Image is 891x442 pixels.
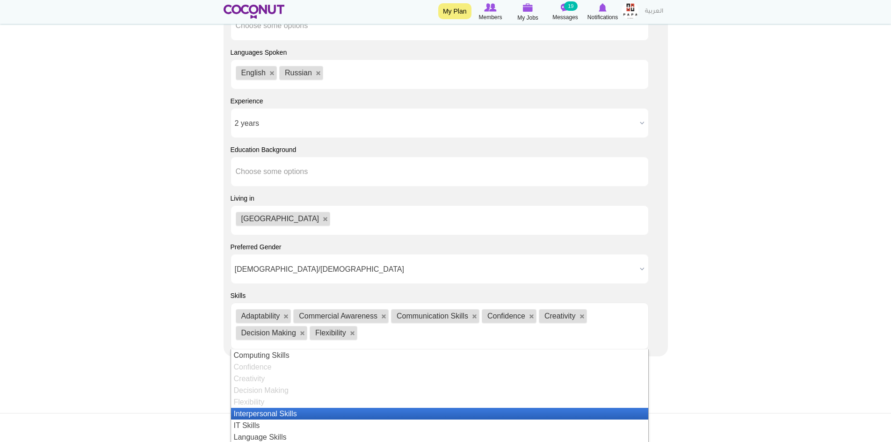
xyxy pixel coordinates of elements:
li: IT Skills [231,420,648,431]
a: My Plan [438,3,471,19]
label: Skills [231,291,246,300]
span: Decision Making [241,329,296,337]
strong: Full-time, on-site role [28,40,89,47]
li: A creative team with production and marketing support. [28,29,415,39]
li: The freedom to and shape Papa’s visual identity. [28,20,415,29]
span: Confidence [487,312,525,320]
img: Messages [561,3,570,12]
span: Creativity [544,312,576,320]
label: Living in [231,194,254,203]
span: Russian [285,69,312,77]
a: Messages Messages 19 [547,2,584,22]
li: A front-row seat to [28,10,415,20]
span: Communication Skills [397,312,468,320]
img: Home [224,5,285,19]
span: [DEMOGRAPHIC_DATA]/[DEMOGRAPHIC_DATA] [235,254,636,284]
span: English [241,69,266,77]
li: Flexibility [231,396,648,408]
li: Creativity [231,373,648,384]
img: Browse Members [484,3,496,12]
small: 19 [564,1,577,11]
span: 2 years [235,109,636,138]
strong: Dubai’s most vibrant nightlife scene. [78,11,183,18]
strong: bring your creative ideas to life [69,21,159,28]
span: Members [478,13,502,22]
span: Commercial Awareness [299,312,377,320]
li: Confidence [231,361,648,373]
span: Adaptability [241,312,280,320]
span: Messages [552,13,578,22]
span: My Jobs [517,13,538,22]
strong: Benefits and compensation [28,50,108,57]
a: Notifications Notifications [584,2,622,22]
li: Computing Skills [231,349,648,361]
a: Browse Members Members [472,2,509,22]
label: Preferred Gender [231,242,282,252]
img: My Jobs [523,3,533,12]
label: Experience [231,96,263,106]
p: ✨ Send us your portfolio and let’s create the moments everyone will talk about [DATE]. [9,65,434,84]
span: Notifications [587,13,618,22]
span: Flexibility [315,329,346,337]
a: My Jobs My Jobs [509,2,547,22]
span: [GEOGRAPHIC_DATA] [241,215,319,223]
label: Languages Spoken [231,48,287,57]
strong: If nightlife, storytelling, and creativity are in your DNA — this is where you belong. [17,65,254,72]
li: based on experience and interview performance. [28,49,415,58]
label: Education Background [231,145,297,154]
a: العربية [640,2,668,21]
img: Notifications [599,3,607,12]
li: Interpersonal Skills [231,408,648,420]
li: — from 9:00 PM to 3:00 AM. [28,39,415,49]
li: Decision Making [231,384,648,396]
